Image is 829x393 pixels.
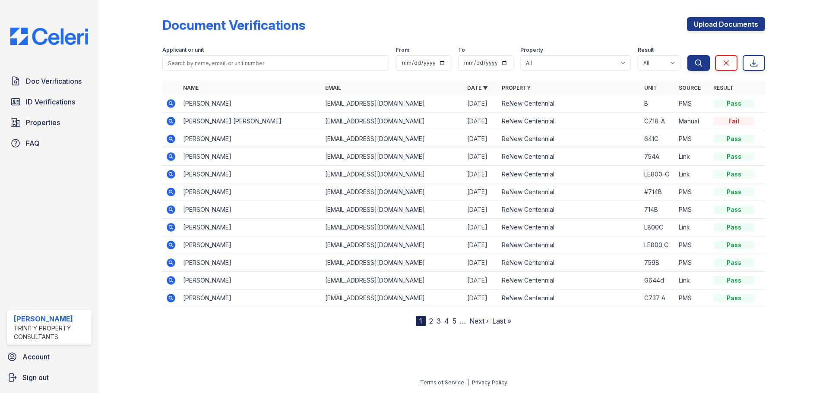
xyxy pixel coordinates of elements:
label: Result [638,47,654,53]
a: Date ▼ [467,85,488,91]
span: Properties [26,117,60,128]
td: [EMAIL_ADDRESS][DOMAIN_NAME] [322,113,464,130]
label: Property [520,47,543,53]
td: [DATE] [464,272,498,289]
div: Pass [713,223,755,232]
td: [PERSON_NAME] [180,289,322,307]
td: ReNew Centennial [498,219,640,236]
div: | [467,379,469,386]
span: Doc Verifications [26,76,82,86]
td: [EMAIL_ADDRESS][DOMAIN_NAME] [322,130,464,148]
td: 754A [641,148,675,166]
td: [EMAIL_ADDRESS][DOMAIN_NAME] [322,219,464,236]
td: [DATE] [464,236,498,254]
td: PMS [675,130,710,148]
td: PMS [675,254,710,272]
td: ReNew Centennial [498,201,640,219]
a: Last » [492,317,511,325]
td: [DATE] [464,113,498,130]
div: Pass [713,188,755,196]
td: C737 A [641,289,675,307]
td: Link [675,166,710,183]
div: Pass [713,241,755,249]
td: [DATE] [464,289,498,307]
td: [DATE] [464,254,498,272]
a: Source [679,85,701,91]
span: ID Verifications [26,97,75,107]
td: ReNew Centennial [498,183,640,201]
td: [DATE] [464,166,498,183]
td: [DATE] [464,148,498,166]
a: ID Verifications [7,93,92,110]
div: Pass [713,99,755,108]
div: Trinity Property Consultants [14,324,88,341]
td: [EMAIL_ADDRESS][DOMAIN_NAME] [322,289,464,307]
div: [PERSON_NAME] [14,314,88,324]
td: L800C [641,219,675,236]
a: Privacy Policy [472,379,507,386]
label: Applicant or unit [162,47,204,53]
a: Next › [469,317,489,325]
a: 4 [444,317,449,325]
span: Account [22,352,50,362]
td: #714B [641,183,675,201]
td: ReNew Centennial [498,113,640,130]
td: ReNew Centennial [498,272,640,289]
span: … [460,316,466,326]
a: FAQ [7,135,92,152]
td: [EMAIL_ADDRESS][DOMAIN_NAME] [322,272,464,289]
td: [DATE] [464,219,498,236]
td: [EMAIL_ADDRESS][DOMAIN_NAME] [322,183,464,201]
a: Unit [644,85,657,91]
div: Pass [713,258,755,267]
a: Property [502,85,531,91]
td: [PERSON_NAME] [180,166,322,183]
td: [EMAIL_ADDRESS][DOMAIN_NAME] [322,166,464,183]
div: Pass [713,170,755,179]
td: [PERSON_NAME] [180,95,322,113]
td: ReNew Centennial [498,236,640,254]
td: [PERSON_NAME] [180,130,322,148]
td: PMS [675,236,710,254]
div: Pass [713,294,755,302]
span: Sign out [22,372,49,383]
td: [EMAIL_ADDRESS][DOMAIN_NAME] [322,148,464,166]
td: [DATE] [464,130,498,148]
td: PMS [675,201,710,219]
td: Link [675,148,710,166]
a: Email [325,85,341,91]
td: C718-A [641,113,675,130]
td: LE800 C [641,236,675,254]
a: Properties [7,114,92,131]
label: To [458,47,465,53]
td: [EMAIL_ADDRESS][DOMAIN_NAME] [322,254,464,272]
div: Document Verifications [162,17,305,33]
div: Pass [713,152,755,161]
td: [PERSON_NAME] [180,236,322,254]
td: [EMAIL_ADDRESS][DOMAIN_NAME] [322,201,464,219]
td: [DATE] [464,95,498,113]
td: 759B [641,254,675,272]
td: ReNew Centennial [498,95,640,113]
div: Pass [713,205,755,214]
td: [PERSON_NAME] [180,272,322,289]
td: B [641,95,675,113]
a: Name [183,85,199,91]
td: ReNew Centennial [498,289,640,307]
td: [DATE] [464,183,498,201]
td: Manual [675,113,710,130]
div: Fail [713,117,755,126]
a: Result [713,85,734,91]
td: 641C [641,130,675,148]
td: PMS [675,289,710,307]
a: Sign out [3,369,95,386]
td: ReNew Centennial [498,166,640,183]
td: [EMAIL_ADDRESS][DOMAIN_NAME] [322,95,464,113]
span: FAQ [26,138,40,148]
td: [PERSON_NAME] [PERSON_NAME] [180,113,322,130]
td: G644d [641,272,675,289]
div: 1 [416,316,426,326]
td: PMS [675,95,710,113]
label: From [396,47,409,53]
